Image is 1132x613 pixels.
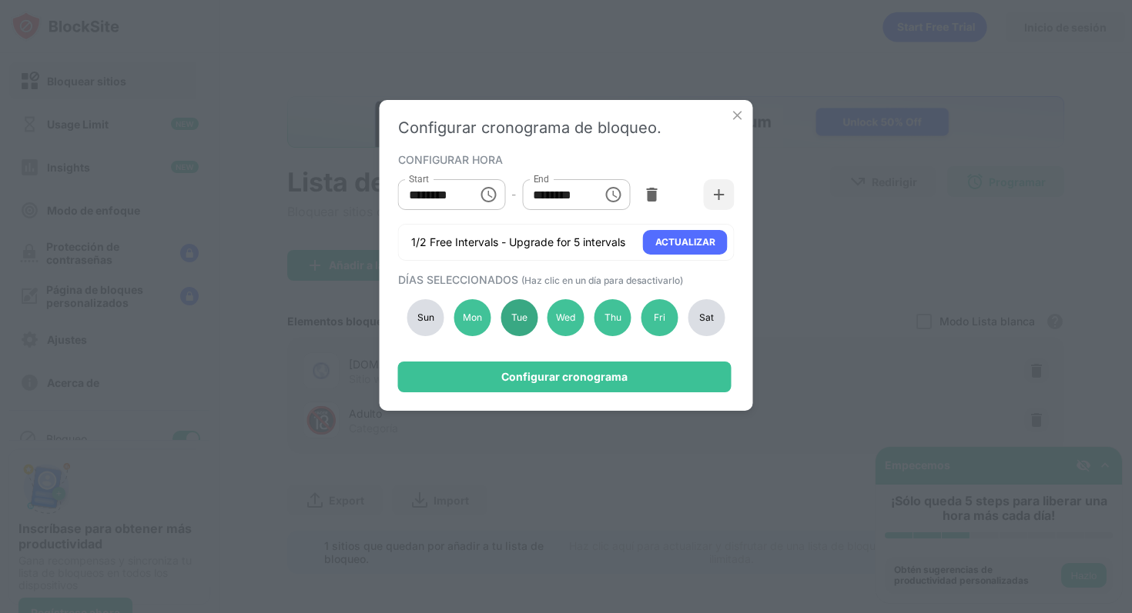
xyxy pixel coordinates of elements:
[730,108,745,123] img: x-button.svg
[454,299,491,336] div: Mon
[473,179,504,210] button: Choose time, selected time is 9:00 AM
[533,172,549,185] label: End
[398,153,731,165] div: CONFIGURAR HORA
[501,299,538,336] div: Tue
[407,299,444,336] div: Sun
[641,299,678,336] div: Fri
[501,371,628,383] div: Configurar cronograma
[398,273,731,286] div: DÍAS SELECCIONADOS
[398,118,735,137] div: Configurar cronograma de bloqueo.
[411,235,625,250] div: 1/2 Free Intervals - Upgrade for 5 intervals
[598,179,628,210] button: Choose time, selected time is 12:00 PM
[655,235,715,250] div: ACTUALIZAR
[548,299,584,336] div: Wed
[409,172,429,185] label: Start
[521,275,683,286] span: (Haz clic en un día para desactivarlo)
[511,186,516,203] div: -
[688,299,725,336] div: Sat
[594,299,631,336] div: Thu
